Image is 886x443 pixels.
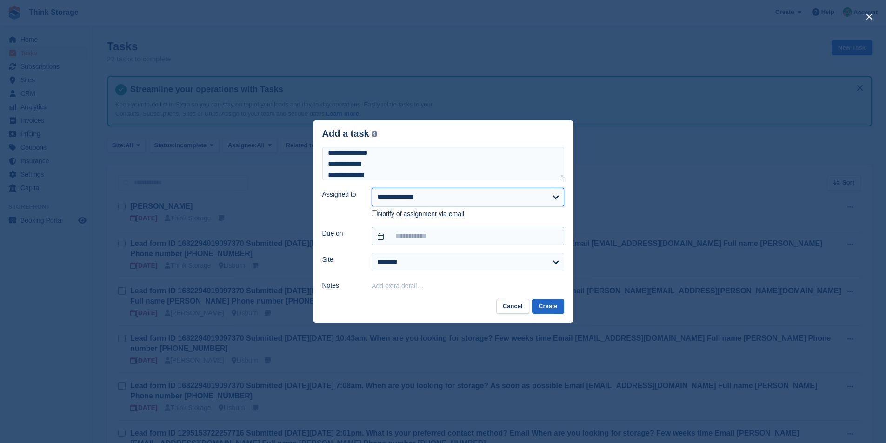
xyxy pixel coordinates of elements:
[372,282,423,290] button: Add extra detail…
[372,131,377,137] img: icon-info-grey-7440780725fd019a000dd9b08b2336e03edf1995a4989e88bcd33f0948082b44.svg
[532,299,564,314] button: Create
[322,128,378,139] div: Add a task
[322,255,361,264] label: Site
[372,210,464,218] label: Notify of assignment via email
[372,210,378,216] input: Notify of assignment via email
[496,299,529,314] button: Cancel
[322,229,361,238] label: Due on
[322,190,361,199] label: Assigned to
[322,281,361,291] label: Notes
[862,9,877,24] button: close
